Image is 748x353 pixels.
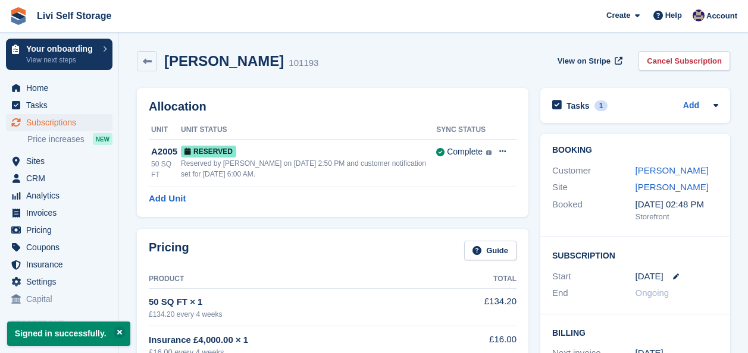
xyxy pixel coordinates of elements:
[567,100,590,111] h2: Tasks
[636,165,709,175] a: [PERSON_NAME]
[486,150,492,156] img: icon-info-grey-7440780725fd019a000dd9b08b2336e03edf1995a4989e88bcd33f0948082b44.svg
[93,133,112,145] div: NEW
[636,198,719,212] div: [DATE] 02:48 PM
[665,10,682,21] span: Help
[149,295,447,309] div: 50 SQ FT × 1
[149,121,181,140] th: Unit
[149,192,186,206] a: Add Unit
[464,241,517,260] a: Guide
[26,153,98,169] span: Sites
[26,256,98,273] span: Insurance
[6,256,112,273] a: menu
[6,153,112,169] a: menu
[6,187,112,204] a: menu
[6,80,112,96] a: menu
[151,145,181,159] div: A2005
[636,288,669,298] span: Ongoing
[6,97,112,114] a: menu
[151,159,181,180] div: 50 SQ FT
[26,222,98,238] span: Pricing
[552,270,636,283] div: Start
[552,181,636,194] div: Site
[26,170,98,187] span: CRM
[436,121,492,140] th: Sync Status
[26,97,98,114] span: Tasks
[26,239,98,256] span: Coupons
[552,198,636,223] div: Booked
[639,51,730,71] a: Cancel Subscription
[594,100,608,111] div: 1
[149,100,517,114] h2: Allocation
[26,114,98,131] span: Subscriptions
[149,333,447,347] div: Insurance £4,000.00 × 1
[149,270,447,289] th: Product
[26,80,98,96] span: Home
[6,222,112,238] a: menu
[558,55,611,67] span: View on Stripe
[7,322,130,346] p: Signed in successfully.
[552,146,718,155] h2: Booking
[149,309,447,320] div: £134.20 every 4 weeks
[26,273,98,290] span: Settings
[32,6,116,26] a: Livi Self Storage
[447,146,483,158] div: Complete
[181,158,436,179] div: Reserved by [PERSON_NAME] on [DATE] 2:50 PM and customer notification set for [DATE] 6:00 AM.
[289,56,318,70] div: 101193
[164,53,284,69] h2: [PERSON_NAME]
[447,270,517,289] th: Total
[6,239,112,256] a: menu
[26,55,97,65] p: View next steps
[552,326,718,338] h2: Billing
[706,10,737,22] span: Account
[6,114,112,131] a: menu
[26,187,98,204] span: Analytics
[693,10,705,21] img: Jim
[26,204,98,221] span: Invoices
[6,170,112,187] a: menu
[636,270,664,283] time: 2025-09-01 00:00:00 UTC
[181,146,236,157] span: Reserved
[552,286,636,300] div: End
[552,164,636,178] div: Customer
[553,51,625,71] a: View on Stripe
[6,273,112,290] a: menu
[26,45,97,53] p: Your onboarding
[149,241,189,260] h2: Pricing
[26,291,98,307] span: Capital
[636,182,709,192] a: [PERSON_NAME]
[6,204,112,221] a: menu
[181,121,436,140] th: Unit Status
[447,288,517,326] td: £134.20
[10,7,27,25] img: stora-icon-8386f47178a22dfd0bd8f6a31ec36ba5ce8667c1dd55bd0f319d3a0aa187defe.svg
[552,249,718,261] h2: Subscription
[683,99,699,113] a: Add
[636,211,719,223] div: Storefront
[27,134,84,145] span: Price increases
[27,133,112,146] a: Price increases NEW
[6,291,112,307] a: menu
[6,39,112,70] a: Your onboarding View next steps
[606,10,630,21] span: Create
